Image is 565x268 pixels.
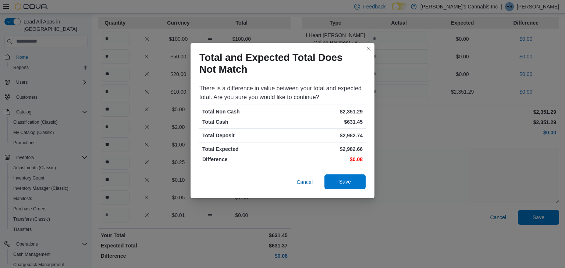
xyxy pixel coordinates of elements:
[202,156,281,163] p: Difference
[324,174,366,189] button: Save
[199,52,360,75] h1: Total and Expected Total Does Not Match
[199,84,366,102] div: There is a difference in value between your total and expected total. Are you sure you would like...
[296,178,313,186] span: Cancel
[202,108,281,115] p: Total Non Cash
[294,175,316,189] button: Cancel
[202,145,281,153] p: Total Expected
[202,132,281,139] p: Total Deposit
[284,108,363,115] p: $2,351.29
[284,156,363,163] p: $0.08
[202,118,281,126] p: Total Cash
[284,118,363,126] p: $631.45
[339,178,351,185] span: Save
[284,132,363,139] p: $2,982.74
[364,44,373,53] button: Closes this modal window
[284,145,363,153] p: $2,982.66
